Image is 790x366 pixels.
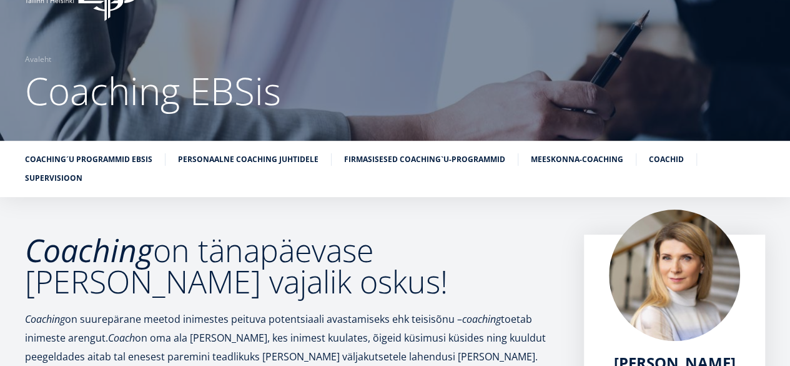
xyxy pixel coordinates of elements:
a: Coaching´u programmid EBSis [25,153,152,166]
em: Coaching [25,312,65,326]
a: SUPERVISIOON [25,172,82,185]
a: Coachid [649,153,684,166]
h2: on tänapäevase [PERSON_NAME] vajalik oskus! [25,235,559,297]
span: Coaching EBSis [25,65,281,116]
a: Meeskonna-coaching [531,153,623,166]
em: Coaching [25,229,153,272]
a: Avaleht [25,53,51,66]
a: Firmasisesed coaching`u-programmid [344,153,505,166]
em: coaching [462,312,501,326]
em: Coach [108,331,135,345]
img: Merle Viirmaa – EBS coaching’u programmide ja AoEC Estonia juht, PCC [609,210,740,341]
a: Personaalne coaching juhtidele [178,153,318,166]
